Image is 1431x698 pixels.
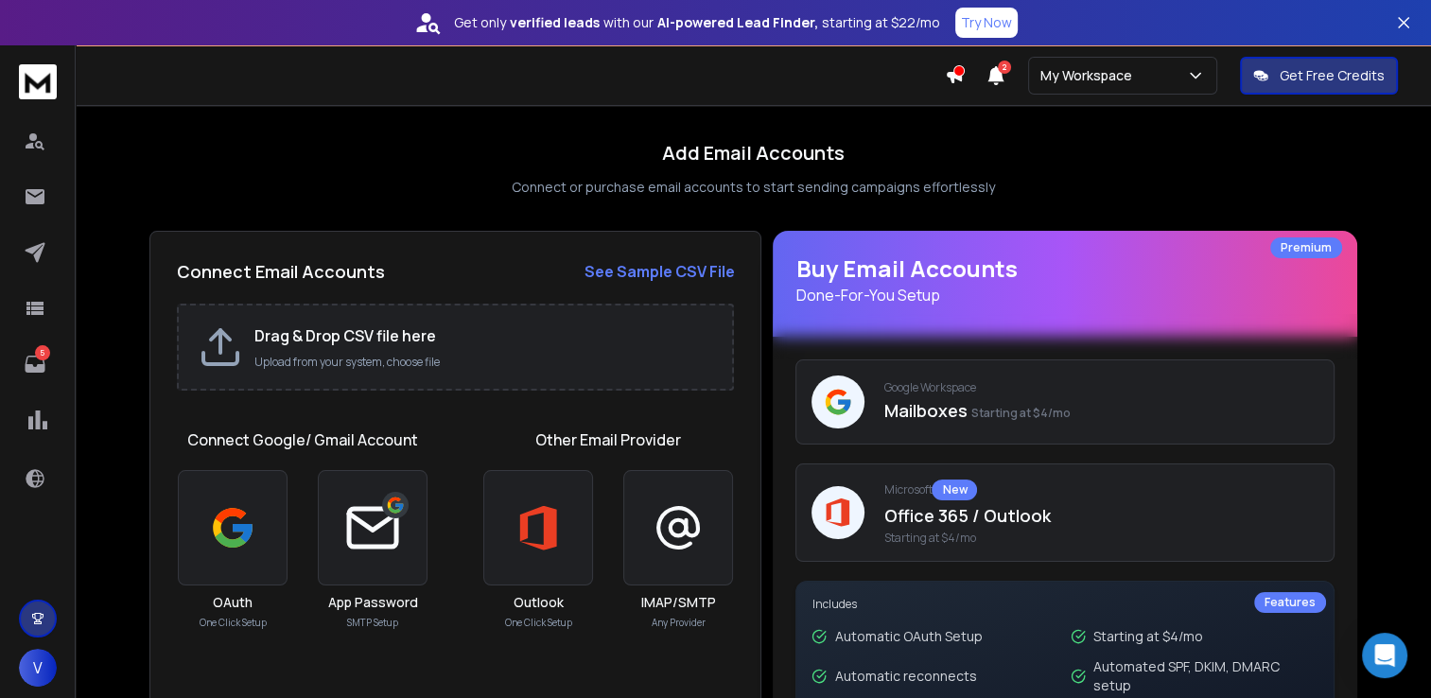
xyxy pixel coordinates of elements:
p: Microsoft [883,480,1318,500]
img: logo [19,64,57,99]
span: Starting at $4/mo [970,405,1070,421]
p: Try Now [961,13,1012,32]
p: Office 365 / Outlook [883,502,1318,529]
a: See Sample CSV File [584,260,734,283]
button: Try Now [955,8,1018,38]
button: V [19,649,57,687]
div: Open Intercom Messenger [1362,633,1407,678]
h1: Buy Email Accounts [795,253,1335,306]
div: Premium [1270,237,1342,258]
h3: IMAP/SMTP [641,593,716,612]
button: Get Free Credits [1240,57,1398,95]
p: Google Workspace [883,380,1318,395]
p: Get only with our starting at $22/mo [454,13,940,32]
span: Starting at $4/mo [883,531,1318,546]
div: New [932,480,977,500]
strong: See Sample CSV File [584,261,734,282]
a: 5 [16,345,54,383]
strong: AI-powered Lead Finder, [657,13,818,32]
h3: Outlook [514,593,564,612]
p: My Workspace [1040,66,1140,85]
h2: Connect Email Accounts [177,258,385,285]
p: Any Provider [652,616,706,630]
p: Connect or purchase email accounts to start sending campaigns effortlessly [512,178,995,197]
p: Automatic reconnects [834,667,976,686]
h1: Add Email Accounts [662,140,845,166]
p: Get Free Credits [1280,66,1385,85]
p: One Click Setup [505,616,572,630]
p: SMTP Setup [347,616,398,630]
p: Includes [811,597,1318,612]
p: Upload from your system, choose file [254,355,713,370]
p: Starting at $4/mo [1093,627,1203,646]
h1: Connect Google/ Gmail Account [187,428,418,451]
p: Automated SPF, DKIM, DMARC setup [1093,657,1318,695]
p: One Click Setup [200,616,267,630]
span: 2 [998,61,1011,74]
div: Features [1254,592,1326,613]
p: Done-For-You Setup [795,284,1335,306]
h3: OAuth [213,593,253,612]
p: 5 [35,345,50,360]
p: Automatic OAuth Setup [834,627,982,646]
h1: Other Email Provider [535,428,681,451]
strong: verified leads [510,13,600,32]
p: Mailboxes [883,397,1318,424]
h3: App Password [328,593,418,612]
h2: Drag & Drop CSV file here [254,324,713,347]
